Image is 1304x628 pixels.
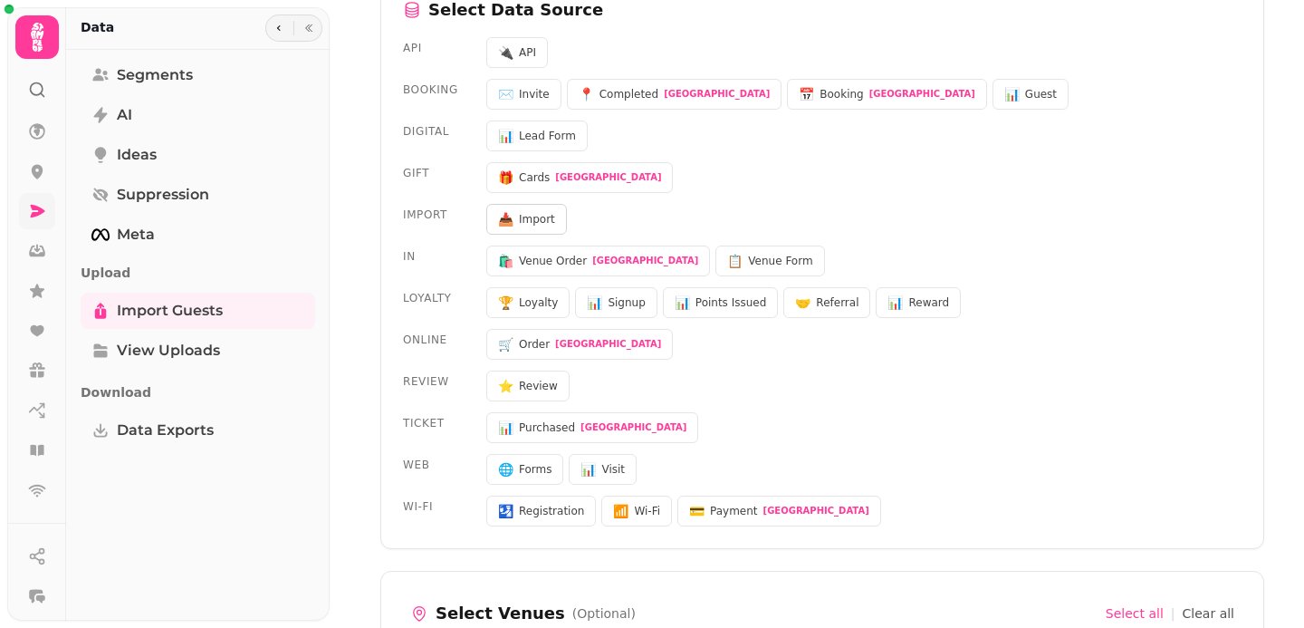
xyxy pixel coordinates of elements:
span: Data Exports [117,420,214,441]
button: 📊Purchased[GEOGRAPHIC_DATA] [486,412,698,443]
span: Payment [710,504,758,518]
button: Select all [1106,604,1164,623]
span: Guest [1025,87,1057,101]
button: 🎁Cards[GEOGRAPHIC_DATA] [486,162,673,193]
span: Points Issued [695,295,767,310]
button: 📶Wi-Fi [601,496,672,527]
span: AI [117,104,132,126]
span: ⭐ [498,377,513,395]
span: Ideas [117,144,157,166]
button: 🛒Order[GEOGRAPHIC_DATA] [486,329,673,360]
a: AI [81,97,315,133]
button: 📅Booking[GEOGRAPHIC_DATA] [787,79,987,110]
button: ✉️Invite [486,79,561,110]
span: 🛂 [498,502,513,520]
h4: review [403,371,475,389]
span: | [1171,604,1175,623]
button: 🛂Registration [486,496,596,527]
button: 📍Completed[GEOGRAPHIC_DATA] [567,79,782,110]
span: 📊 [887,294,903,312]
span: Completed [599,87,658,101]
span: 📊 [498,419,513,437]
span: 📊 [675,294,690,312]
span: 💳 [689,502,705,520]
button: 📊Visit [569,454,637,485]
button: 📊Lead Form [486,121,588,151]
button: 🌐Forms [486,454,563,485]
h3: Select Venues [436,601,565,626]
span: [GEOGRAPHIC_DATA] [592,254,698,268]
span: [GEOGRAPHIC_DATA] [869,87,975,101]
span: [GEOGRAPHIC_DATA] [763,504,869,518]
button: 🏆Loyalty [486,287,570,318]
span: 📊 [580,460,596,478]
h4: loyalty [403,287,475,305]
span: Forms [519,462,551,477]
span: (Optional) [572,604,636,623]
h4: digital [403,121,475,139]
a: Suppression [81,177,315,213]
span: View Uploads [117,340,220,362]
span: Referral [816,295,858,310]
span: Booking [820,87,863,101]
span: 🏆 [498,294,513,312]
h4: web [403,454,475,472]
span: Reward [908,295,949,310]
p: Download [81,376,315,409]
a: View Uploads [81,333,315,369]
button: 📊Signup [575,287,657,318]
button: 🤝Referral [783,287,870,318]
span: Segments [117,64,193,86]
button: 📥Import [486,204,567,235]
span: Lead Form [519,129,576,143]
span: 🛍️ [498,252,513,270]
span: 📊 [1004,85,1020,103]
a: Ideas [81,137,315,173]
span: 🤝 [795,294,810,312]
h4: in [403,246,475,264]
button: 📊Guest [992,79,1069,110]
span: [GEOGRAPHIC_DATA] [664,87,770,101]
span: Invite [519,87,550,101]
span: 📥 [498,210,513,228]
span: Cards [519,170,550,185]
span: Venue Form [748,254,812,268]
a: Segments [81,57,315,93]
span: Loyalty [519,295,558,310]
span: 📊 [498,127,513,145]
h4: online [403,329,475,347]
span: 🌐 [498,460,513,478]
span: 🛒 [498,335,513,353]
span: Signup [608,295,645,310]
h2: Data [81,18,114,36]
a: Meta [81,217,315,253]
span: Order [519,337,550,352]
button: 🔌API [486,37,548,68]
p: Upload [81,256,315,289]
span: Meta [117,224,155,246]
span: Import Guests [117,300,223,322]
span: Wi-Fi [634,504,660,518]
span: Suppression [117,184,209,206]
h4: wi-fi [403,496,475,514]
button: Clear all [1183,604,1234,623]
a: Import Guests [81,293,315,329]
span: Import [519,212,555,227]
button: 📊Points Issued [663,287,779,318]
span: [GEOGRAPHIC_DATA] [555,337,661,352]
span: 📋 [727,252,743,270]
button: 💳Payment[GEOGRAPHIC_DATA] [677,496,881,527]
span: Purchased [519,420,575,435]
span: 📊 [587,294,602,312]
h4: api [403,37,475,55]
button: 📊Reward [876,287,961,318]
span: Review [519,379,558,393]
a: Data Exports [81,412,315,449]
button: 🛍️Venue Order[GEOGRAPHIC_DATA] [486,246,710,276]
button: 📋Venue Form [715,246,824,276]
span: 📅 [799,85,814,103]
h4: ticket [403,412,475,430]
span: 📍 [579,85,594,103]
nav: Tabs [66,50,330,621]
span: ✉️ [498,85,513,103]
